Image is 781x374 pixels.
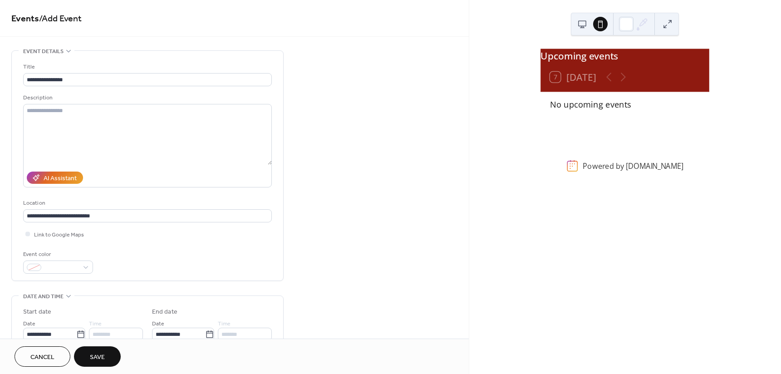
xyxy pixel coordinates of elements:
[23,47,64,56] span: Event details
[152,319,164,329] span: Date
[23,93,270,103] div: Description
[626,161,683,171] a: [DOMAIN_NAME]
[15,346,70,367] button: Cancel
[74,346,121,367] button: Save
[89,319,102,329] span: Time
[44,174,77,183] div: AI Assistant
[23,319,35,329] span: Date
[30,353,54,362] span: Cancel
[90,353,105,362] span: Save
[39,10,82,28] span: / Add Event
[23,292,64,301] span: Date and time
[218,319,231,329] span: Time
[23,250,91,259] div: Event color
[540,49,709,63] div: Upcoming events
[34,230,84,240] span: Link to Google Maps
[27,172,83,184] button: AI Assistant
[550,99,700,110] div: No upcoming events
[152,307,177,317] div: End date
[23,307,51,317] div: Start date
[23,198,270,208] div: Location
[23,62,270,72] div: Title
[583,161,683,171] div: Powered by
[11,10,39,28] a: Events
